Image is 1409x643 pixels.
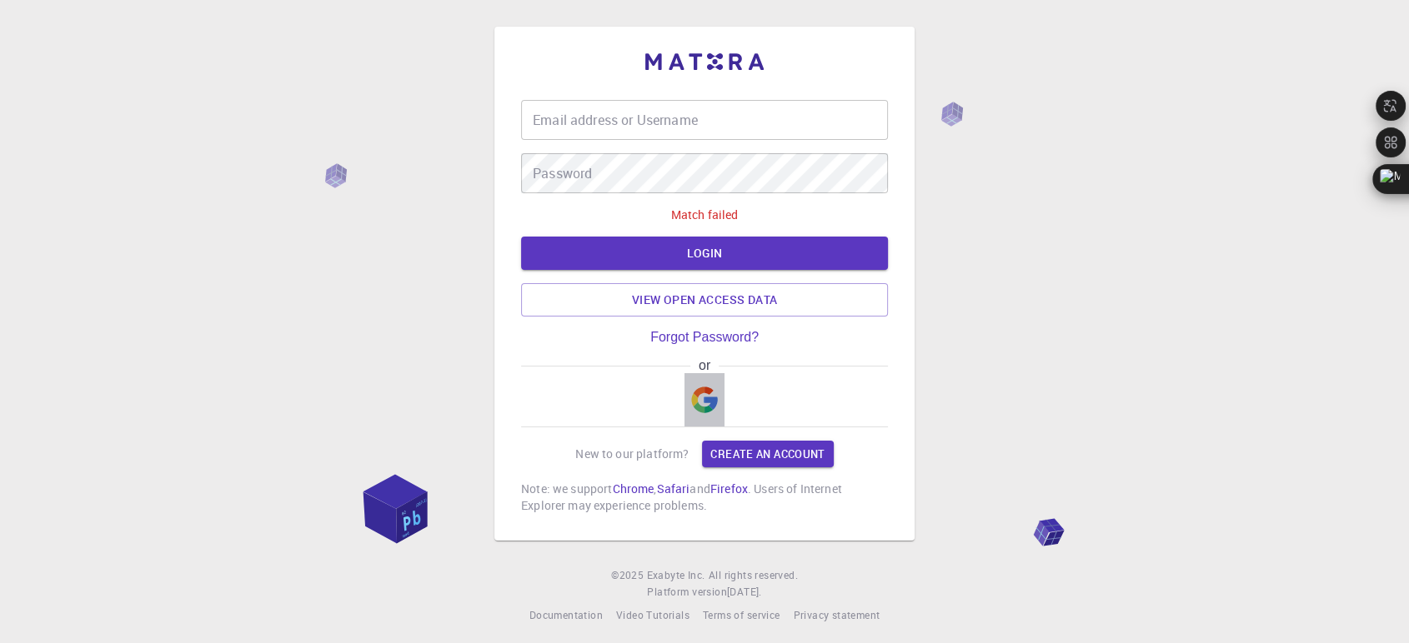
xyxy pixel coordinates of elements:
[793,607,880,624] a: Privacy statement
[703,608,780,621] span: Terms of service
[611,567,646,584] span: © 2025
[691,386,718,413] img: Google
[727,584,762,601] a: [DATE].
[650,330,759,345] a: Forgot Password?
[647,567,705,584] a: Exabyte Inc.
[656,481,689,496] a: Safari
[690,358,718,373] span: or
[710,481,748,496] a: Firefox
[529,608,603,621] span: Documentation
[616,607,689,624] a: Video Tutorials
[521,481,888,514] p: Note: we support , and . Users of Internet Explorer may experience problems.
[529,607,603,624] a: Documentation
[793,608,880,621] span: Privacy statement
[702,441,833,467] a: Create an account
[616,608,689,621] span: Video Tutorials
[727,585,762,598] span: [DATE] .
[647,568,705,581] span: Exabyte Inc.
[575,446,689,462] p: New to our platform?
[647,584,726,601] span: Platform version
[612,481,654,496] a: Chrome
[521,237,888,270] button: LOGIN
[709,567,798,584] span: All rights reserved.
[671,207,739,223] p: Match failed
[703,607,780,624] a: Terms of service
[521,283,888,317] a: View open access data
